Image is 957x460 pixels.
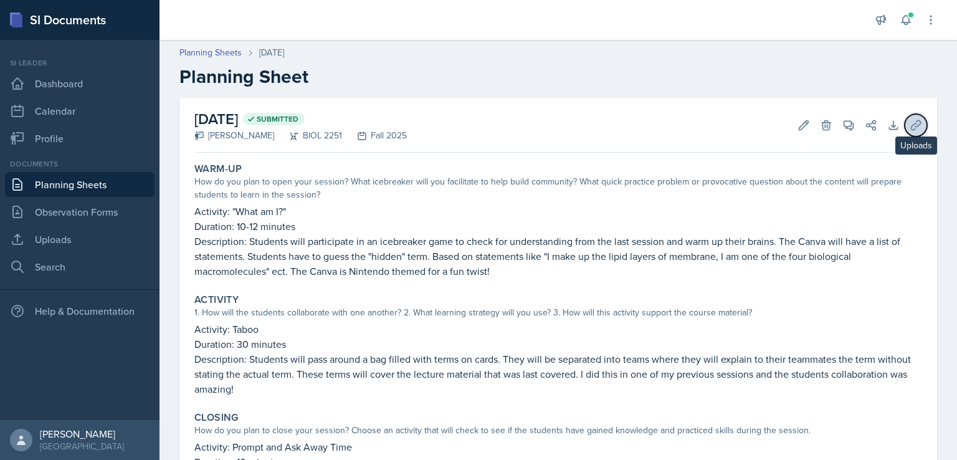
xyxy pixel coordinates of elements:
h2: [DATE] [194,108,407,130]
label: Warm-Up [194,163,242,175]
div: Si leader [5,57,155,69]
div: Documents [5,158,155,170]
a: Planning Sheets [179,46,242,59]
div: Fall 2025 [342,129,407,142]
p: Description: Students will pass around a bag filled with terms on cards. They will be separated i... [194,352,922,396]
div: BIOL 2251 [274,129,342,142]
a: Uploads [5,227,155,252]
label: Activity [194,294,239,306]
div: 1. How will the students collaborate with one another? 2. What learning strategy will you use? 3.... [194,306,922,319]
div: [DATE] [259,46,284,59]
a: Planning Sheets [5,172,155,197]
div: How do you plan to open your session? What icebreaker will you facilitate to help build community... [194,175,922,201]
a: Profile [5,126,155,151]
h2: Planning Sheet [179,65,937,88]
p: Activity: Taboo [194,322,922,337]
p: Activity: "What am I?" [194,204,922,219]
button: Uploads [905,114,927,137]
a: Dashboard [5,71,155,96]
span: Submitted [257,114,298,124]
a: Observation Forms [5,199,155,224]
p: Duration: 10-12 minutes [194,219,922,234]
a: Search [5,254,155,279]
div: [PERSON_NAME] [40,428,124,440]
p: Description: Students will participate in an icebreaker game to check for understanding from the ... [194,234,922,279]
a: Calendar [5,98,155,123]
p: Duration: 30 minutes [194,337,922,352]
div: [PERSON_NAME] [194,129,274,142]
p: Activity: Prompt and Ask Away Time [194,439,922,454]
div: How do you plan to close your session? Choose an activity that will check to see if the students ... [194,424,922,437]
div: Help & Documentation [5,299,155,323]
label: Closing [194,411,239,424]
div: [GEOGRAPHIC_DATA] [40,440,124,453]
